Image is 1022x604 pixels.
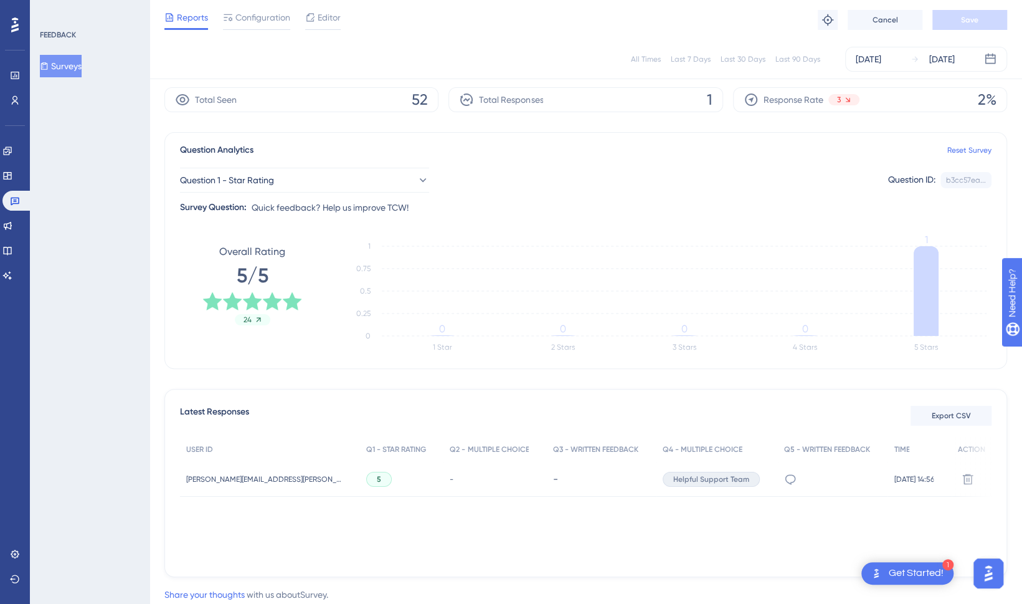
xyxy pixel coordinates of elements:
span: Cancel [873,15,898,25]
span: Q5 - WRITTEN FEEDBACK [784,444,870,454]
button: Save [932,10,1007,30]
tspan: 0.25 [356,309,371,318]
span: [DATE] 14:56 [894,474,934,484]
button: Cancel [848,10,922,30]
a: Reset Survey [947,145,991,155]
span: Question Analytics [180,143,253,158]
span: - [450,474,453,484]
span: Total Seen [195,92,237,107]
span: 5 [377,474,381,484]
span: ACTION [958,444,985,454]
div: with us about Survey . [164,587,328,602]
a: Share your thoughts [164,590,245,600]
tspan: 0 [366,332,371,340]
span: Need Help? [29,3,78,18]
span: Q1 - STAR RATING [366,444,426,454]
tspan: 0 [560,323,566,335]
span: Helpful Support Team [673,474,749,484]
div: [DATE] [856,52,881,67]
div: Last 30 Days [721,54,765,64]
span: Quick feedback? Help us improve TCW! [252,200,409,215]
span: 52 [412,90,428,110]
div: All Times [631,54,661,64]
tspan: 0.5 [360,287,371,295]
span: Overall Rating [219,244,285,259]
div: Last 90 Days [775,54,820,64]
span: USER ID [186,444,213,454]
span: Configuration [235,10,290,25]
div: - [553,473,650,485]
text: 3 Stars [673,343,696,352]
img: launcher-image-alternative-text [869,566,884,581]
div: Survey Question: [180,200,247,215]
div: FEEDBACK [40,30,76,40]
span: 24 [244,315,252,325]
tspan: 0 [802,323,808,335]
span: Export CSV [932,411,971,421]
text: 1 Star [433,343,452,352]
div: b3cc57ea... [946,175,986,185]
button: Export CSV [911,406,991,426]
text: 2 Stars [551,343,575,352]
span: Editor [318,10,341,25]
div: Last 7 Days [671,54,711,64]
tspan: 0.75 [356,264,371,273]
tspan: 1 [924,234,927,246]
span: Reports [177,10,208,25]
span: TIME [894,444,909,454]
span: Total Responses [479,92,543,107]
span: 5/5 [237,262,268,289]
span: Q4 - MULTIPLE CHOICE [663,444,742,454]
span: Save [961,15,978,25]
text: 5 Stars [914,343,938,352]
span: Q3 - WRITTEN FEEDBACK [553,444,638,454]
span: Latest Responses [180,405,249,427]
text: 4 Stars [793,343,817,352]
span: [PERSON_NAME][EMAIL_ADDRESS][PERSON_NAME][DOMAIN_NAME] [186,474,342,484]
span: Response Rate [764,92,823,107]
div: Open Get Started! checklist, remaining modules: 1 [861,562,953,585]
div: Get Started! [889,567,944,580]
span: Question 1 - Star Rating [180,173,274,188]
span: 1 [707,90,712,110]
tspan: 0 [681,323,687,335]
span: 2% [978,90,996,110]
button: Surveys [40,55,82,77]
span: 3 [837,95,841,105]
iframe: UserGuiding AI Assistant Launcher [970,555,1007,592]
div: 1 [942,559,953,570]
tspan: 0 [439,323,445,335]
div: [DATE] [929,52,955,67]
span: Q2 - MULTIPLE CHOICE [450,444,529,454]
div: Question ID: [888,172,935,188]
button: Question 1 - Star Rating [180,168,429,193]
tspan: 1 [368,242,371,251]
